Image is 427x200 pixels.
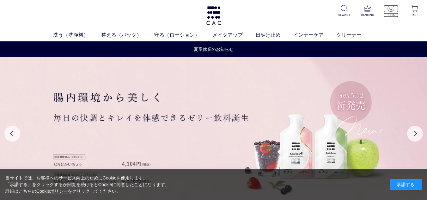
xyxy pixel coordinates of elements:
[407,126,423,142] button: Next
[5,175,170,195] div: 当サイトでは、お客様へのサービス向上のためにCookieを使用します。 「承諾する」をクリックするか閲覧を続けるとCookieに同意したことになります。 詳細はこちらの をクリックしてください。
[4,126,20,142] button: Previous
[255,31,293,39] a: 日やけ止め
[383,5,399,17] a: LOGIN
[407,5,422,17] a: CART
[390,179,422,190] div: 承諾する
[336,31,374,39] a: クリーナー
[36,189,68,194] a: Cookieポリシー
[293,31,336,39] a: インナーケア
[360,13,375,17] p: RANKING
[360,5,375,17] a: RANKING
[337,5,352,17] a: SEARCH
[194,46,234,53] a: 夏季休業のお知らせ
[383,13,399,17] p: LOGIN
[101,31,154,39] a: 整える（パック）
[407,13,422,17] p: CART
[154,31,212,39] a: 守る（ローション）
[205,6,222,25] img: logo
[337,13,352,17] p: SEARCH
[212,31,255,39] a: メイクアップ
[53,31,101,39] a: 洗う（洗浄料）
